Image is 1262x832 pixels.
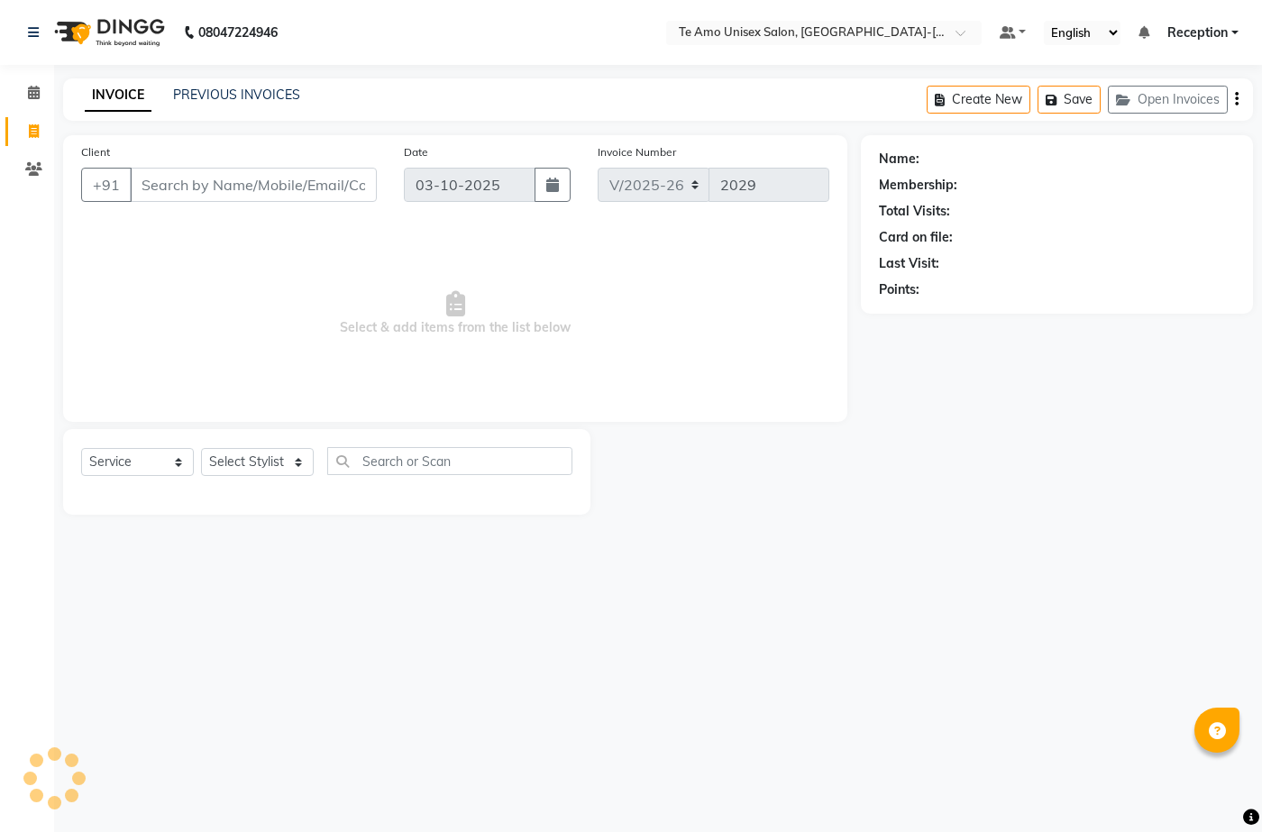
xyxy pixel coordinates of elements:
a: PREVIOUS INVOICES [173,87,300,103]
button: Open Invoices [1108,86,1228,114]
div: Total Visits: [879,202,950,221]
label: Date [404,144,428,160]
button: +91 [81,168,132,202]
button: Save [1038,86,1101,114]
a: INVOICE [85,79,151,112]
div: Membership: [879,176,957,195]
button: Create New [927,86,1030,114]
label: Client [81,144,110,160]
div: Card on file: [879,228,953,247]
div: Points: [879,280,919,299]
iframe: chat widget [1186,760,1244,814]
input: Search by Name/Mobile/Email/Code [130,168,377,202]
div: Last Visit: [879,254,939,273]
b: 08047224946 [198,7,278,58]
span: Select & add items from the list below [81,224,829,404]
img: logo [46,7,169,58]
label: Invoice Number [598,144,676,160]
input: Search or Scan [327,447,572,475]
span: Reception [1167,23,1228,42]
div: Name: [879,150,919,169]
